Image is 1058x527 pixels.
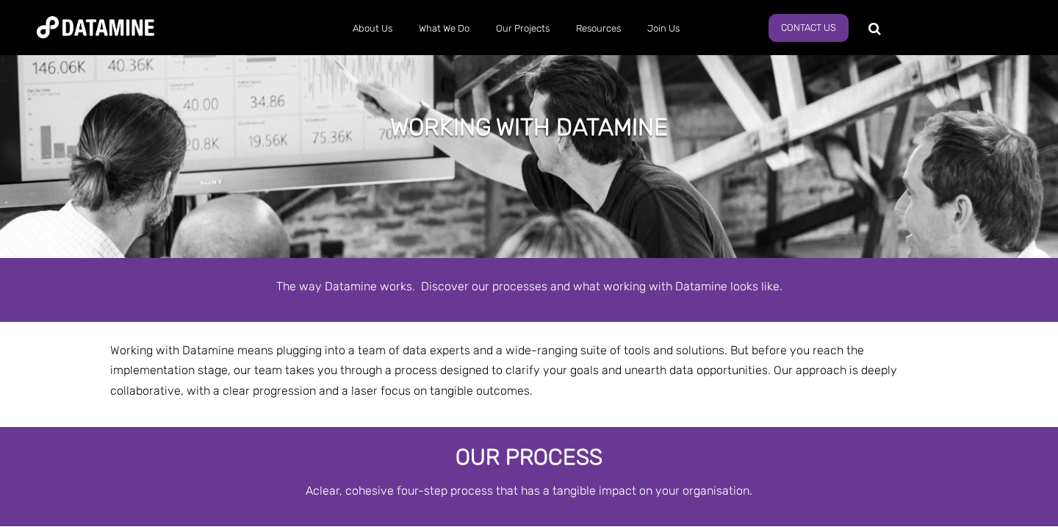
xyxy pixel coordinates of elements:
img: Banking & Financial [110,408,111,409]
a: About Us [339,10,406,48]
h1: Working with Datamine [390,111,668,143]
p: The way Datamine works. Discover our processes and what working with Datamine looks like. [110,276,948,296]
a: Resources [563,10,634,48]
img: Datamine [37,16,154,38]
span: Our Process [456,444,602,470]
span: A [306,484,313,498]
span: clear, cohesive four-step process that has a tangible impact on your organisation. [313,484,752,498]
span: Working with Datamine means plugging into a team of data experts and a wide-ranging suite of tool... [110,343,897,397]
a: What We Do [406,10,483,48]
a: Join Us [634,10,693,48]
a: Contact Us [769,14,849,42]
a: Our Projects [483,10,563,48]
